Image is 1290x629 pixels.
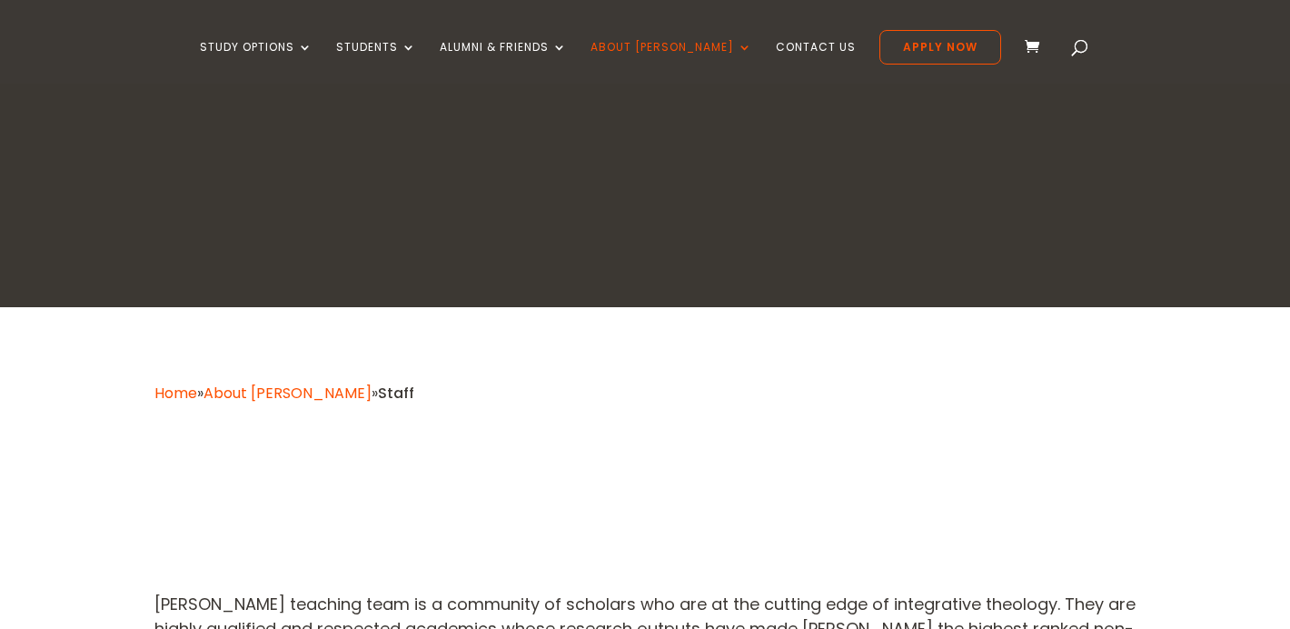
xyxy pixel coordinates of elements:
a: Alumni & Friends [440,41,567,84]
span: Staff [378,383,414,404]
a: Contact Us [776,41,856,84]
a: Study Options [200,41,313,84]
a: Home [154,383,197,404]
a: About [PERSON_NAME] [590,41,752,84]
a: Apply Now [879,30,1001,65]
a: About [PERSON_NAME] [203,383,372,404]
span: » » [154,383,414,404]
a: Students [336,41,416,84]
